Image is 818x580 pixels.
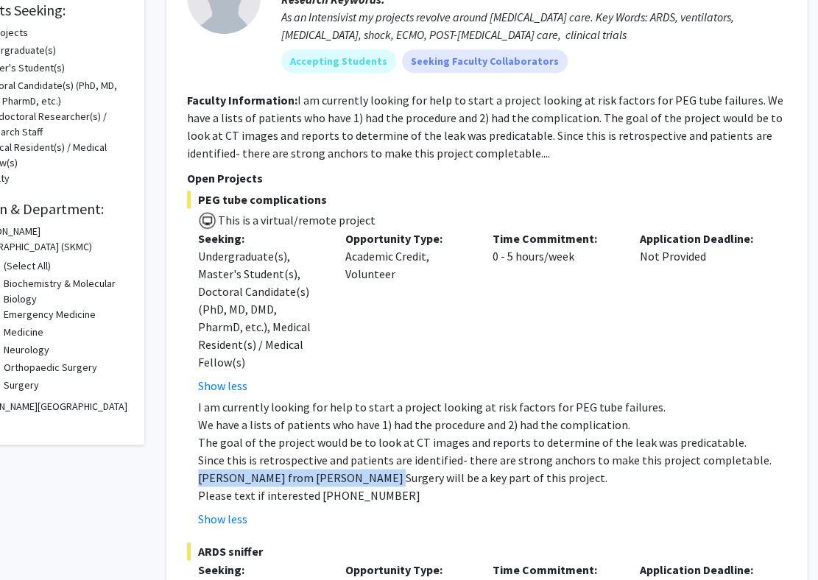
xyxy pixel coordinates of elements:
p: [PERSON_NAME] from [PERSON_NAME] Surgery will be a key part of this project. [198,469,786,487]
p: Opportunity Type: [345,560,470,578]
span: This is a virtual/remote project [216,213,375,227]
div: 0 - 5 hours/week [482,230,629,395]
button: Show less [198,377,247,395]
p: Time Commitment: [493,230,618,247]
p: Open Projects [187,169,786,187]
p: Opportunity Type: [345,230,470,247]
div: Academic Credit, Volunteer [334,230,482,395]
p: Seeking: [198,230,323,247]
p: We have a lists of patients who have 1) had the procedure and 2) had the complication. [198,416,786,434]
label: Orthopaedic Surgery [4,360,97,375]
span: PEG tube complications [187,191,786,208]
span: ARDS sniffer [187,542,786,560]
label: (Select All) [4,258,51,274]
p: Please text if interested [PHONE_NUMBER] [198,487,786,504]
label: Neurology [4,342,49,358]
label: Medicine [4,325,43,340]
div: Not Provided [628,230,775,395]
fg-read-more: I am currently looking for help to start a project looking at risk factors for PEG tube failures.... [187,93,783,160]
label: Biochemistry & Molecular Biology [4,276,126,307]
mat-chip: Accepting Students [281,49,396,73]
mat-chip: Seeking Faculty Collaborators [402,49,568,73]
label: Surgery [4,378,39,393]
p: Application Deadline: [639,230,764,247]
p: Since this is retrospective and patients are identified- there are strong anchors to make this pr... [198,451,786,469]
div: As an Intensivist my projects revolve around [MEDICAL_DATA] care. Key Words: ARDS, ventilators, [... [281,8,786,43]
p: Application Deadline: [639,560,764,578]
button: Show less [198,510,247,528]
iframe: Chat [11,514,63,569]
p: Time Commitment: [493,560,618,578]
label: Emergency Medicine [4,307,96,322]
p: I am currently looking for help to start a project looking at risk factors for PEG tube failures. [198,398,786,416]
b: Faculty Information: [187,93,297,107]
div: Undergraduate(s), Master's Student(s), Doctoral Candidate(s) (PhD, MD, DMD, PharmD, etc.), Medica... [198,247,323,371]
p: Seeking: [198,560,323,578]
p: The goal of the project would be to look at CT images and reports to determine of the leak was pr... [198,434,786,451]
